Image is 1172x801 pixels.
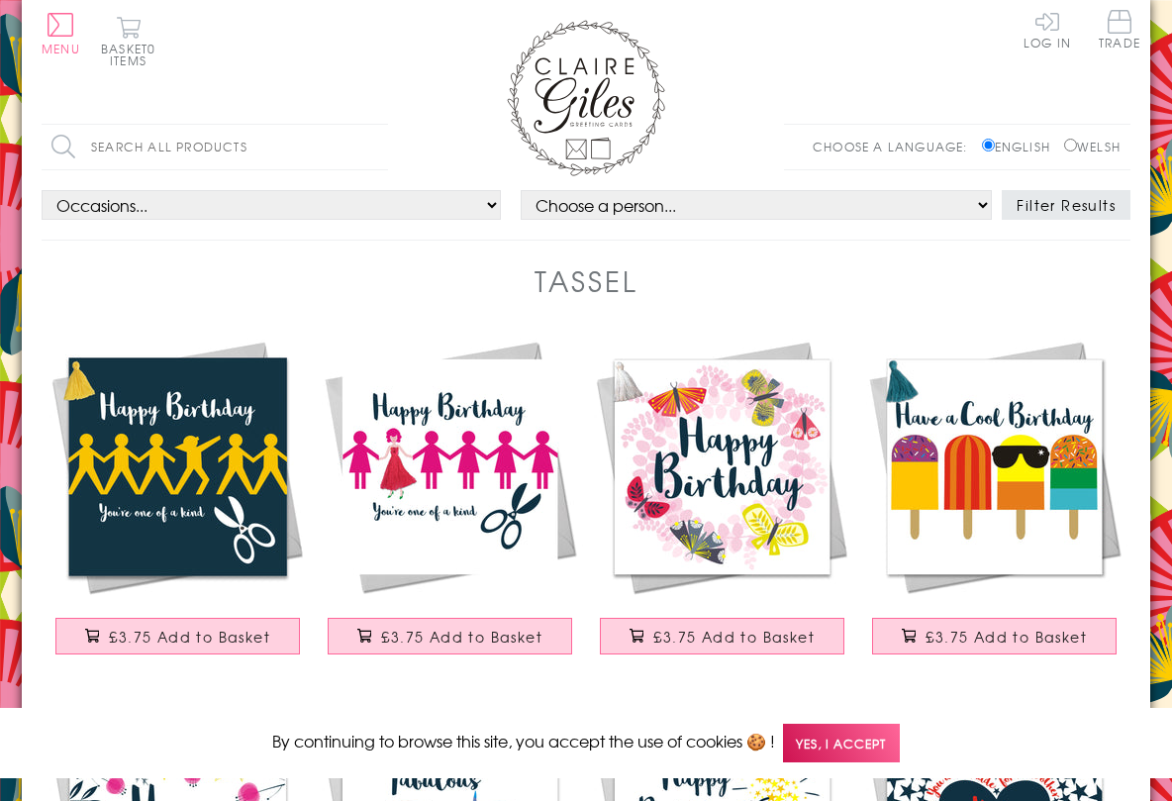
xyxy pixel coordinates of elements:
[507,20,665,176] img: Claire Giles Greetings Cards
[600,618,845,654] button: £3.75 Add to Basket
[858,331,1130,603] img: Birthday Card, Ice Lollies, Cool Birthday, Embellished with a colourful tassel
[42,331,314,674] a: Birthday Card, Dab Man, One of a Kind, Embellished with a colourful tassel £3.75 Add to Basket
[1099,10,1140,49] span: Trade
[314,331,586,603] img: Birthday Card, Paperchain Girls, Embellished with a colourful tassel
[535,260,638,301] h1: Tassel
[42,125,388,169] input: Search all products
[55,618,301,654] button: £3.75 Add to Basket
[982,138,1060,155] label: English
[1024,10,1071,49] a: Log In
[1064,138,1121,155] label: Welsh
[858,331,1130,674] a: Birthday Card, Ice Lollies, Cool Birthday, Embellished with a colourful tassel £3.75 Add to Basket
[1064,139,1077,151] input: Welsh
[42,13,80,54] button: Menu
[314,331,586,674] a: Birthday Card, Paperchain Girls, Embellished with a colourful tassel £3.75 Add to Basket
[101,16,155,66] button: Basket0 items
[982,139,995,151] input: English
[42,331,314,603] img: Birthday Card, Dab Man, One of a Kind, Embellished with a colourful tassel
[42,40,80,57] span: Menu
[1002,190,1130,220] button: Filter Results
[110,40,155,69] span: 0 items
[926,627,1087,647] span: £3.75 Add to Basket
[328,618,573,654] button: £3.75 Add to Basket
[109,627,270,647] span: £3.75 Add to Basket
[783,724,900,762] span: Yes, I accept
[368,125,388,169] input: Search
[653,627,815,647] span: £3.75 Add to Basket
[586,331,858,674] a: Birthday Card, Butterfly Wreath, Embellished with a colourful tassel £3.75 Add to Basket
[586,331,858,603] img: Birthday Card, Butterfly Wreath, Embellished with a colourful tassel
[381,627,542,647] span: £3.75 Add to Basket
[872,618,1118,654] button: £3.75 Add to Basket
[1099,10,1140,52] a: Trade
[813,138,978,155] p: Choose a language:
